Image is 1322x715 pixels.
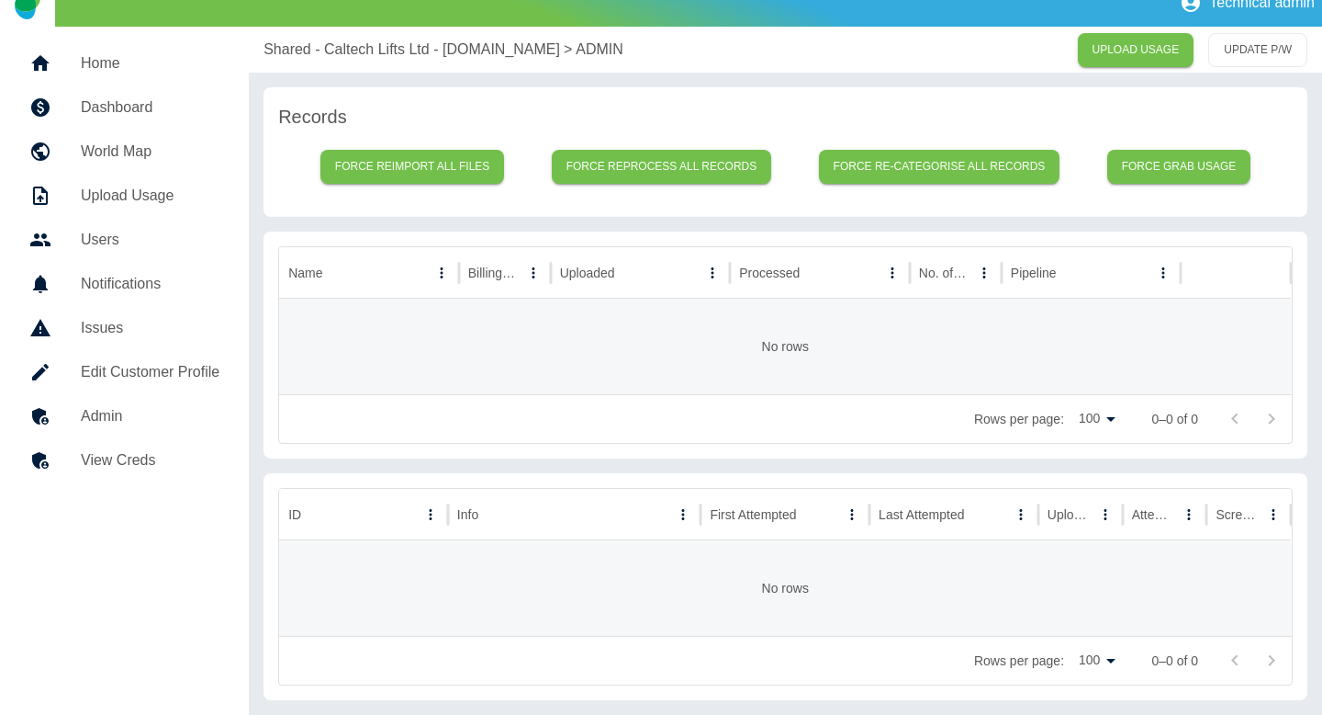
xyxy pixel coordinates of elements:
h5: Users [81,229,219,251]
button: Processed column menu [879,260,905,286]
button: Billing Date column menu [521,260,546,286]
button: Name column menu [429,260,454,286]
button: Force reimport all files [320,150,505,184]
button: Pipeline column menu [1150,260,1176,286]
p: Rows per page: [974,410,1064,428]
p: 0–0 of 0 [1151,652,1198,670]
button: Force grab usage [1107,150,1251,184]
button: Force re-categorise all records [819,150,1060,184]
div: Last Attempted [879,507,964,522]
div: Processed [739,266,800,280]
button: First Attempted column menu [839,502,865,528]
div: 100 [1071,647,1122,674]
button: No. of rows column menu [971,260,997,286]
div: Pipeline [1011,266,1057,280]
div: Name [288,266,322,280]
button: Uploaded column menu [700,260,725,286]
h5: Admin [81,405,219,427]
div: No rows [279,299,1291,394]
a: View Creds [15,438,234,482]
a: Home [15,41,234,85]
div: No rows [279,540,1291,636]
h5: Edit Customer Profile [81,361,219,383]
button: Force reprocess all records [552,150,772,184]
button: ID column menu [418,502,443,528]
a: Users [15,218,234,262]
div: No. of rows [919,266,969,280]
h6: Records [278,102,1293,131]
a: ADMIN [576,39,623,61]
h5: Issues [81,317,219,339]
a: World Map [15,130,234,174]
h5: Dashboard [81,96,219,119]
div: First Attempted [710,507,796,522]
button: Last Attempted column menu [1008,502,1034,528]
div: ID [288,507,301,522]
a: Edit Customer Profile [15,350,234,394]
a: UPLOAD USAGE [1078,33,1194,67]
a: Notifications [15,262,234,306]
div: Uploaded [1048,507,1091,522]
p: > [564,39,572,61]
h5: View Creds [81,449,219,471]
button: UPDATE P/W [1208,33,1307,67]
button: Info column menu [670,502,696,528]
button: Screenshot column menu [1260,502,1286,528]
div: Billing Date [468,266,519,280]
button: Attempts column menu [1176,502,1202,528]
h5: World Map [81,141,219,163]
a: Shared - Caltech Lifts Ltd - [DOMAIN_NAME] [263,39,560,61]
div: Screenshot [1216,507,1259,522]
button: Uploaded column menu [1092,502,1118,528]
h5: Notifications [81,273,219,295]
div: 100 [1071,405,1122,432]
a: Admin [15,394,234,438]
div: Attempts [1132,507,1175,522]
p: Rows per page: [974,652,1064,670]
h5: Upload Usage [81,185,219,207]
p: 0–0 of 0 [1151,410,1198,428]
h5: Home [81,52,219,74]
a: Issues [15,306,234,350]
div: Info [457,507,478,522]
div: Uploaded [560,266,615,280]
a: Dashboard [15,85,234,130]
a: Upload Usage [15,174,234,218]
